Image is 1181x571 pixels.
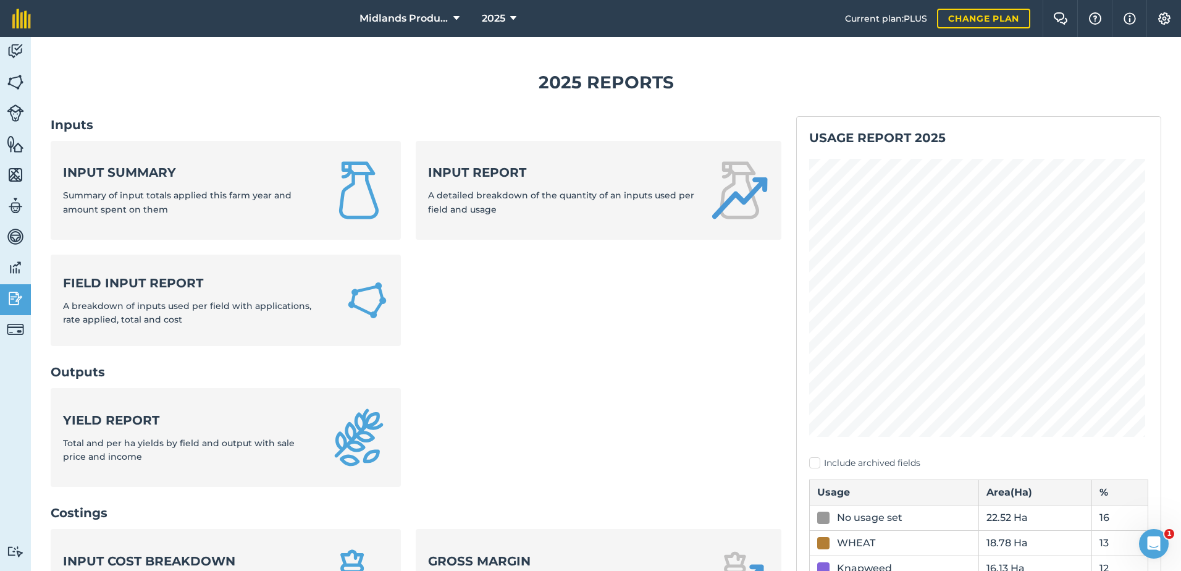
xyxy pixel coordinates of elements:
[416,141,781,240] a: Input reportA detailed breakdown of the quantity of an inputs used per field and usage
[51,255,401,347] a: Field Input ReportA breakdown of inputs used per field with applications, rate applied, total and...
[7,166,24,184] img: svg+xml;base64,PHN2ZyB4bWxucz0iaHR0cDovL3d3dy53My5vcmcvMjAwMC9zdmciIHdpZHRoPSI1NiIgaGVpZ2h0PSI2MC...
[428,164,694,181] strong: Input report
[346,277,389,323] img: Field Input Report
[937,9,1030,28] a: Change plan
[63,300,311,325] span: A breakdown of inputs used per field with applications, rate applied, total and cost
[63,190,292,214] span: Summary of input totals applied this farm year and amount spent on them
[329,408,389,467] img: Yield report
[51,388,401,487] a: Yield reportTotal and per ha yields by field and output with sale price and income
[1053,12,1068,25] img: Two speech bubbles overlapping with the left bubble in the forefront
[51,69,1161,96] h1: 2025 Reports
[7,197,24,215] img: svg+xml;base64,PD94bWwgdmVyc2lvbj0iMS4wIiBlbmNvZGluZz0idXRmLTgiPz4KPCEtLSBHZW5lcmF0b3I6IEFkb2JlIE...
[482,11,505,26] span: 2025
[63,438,295,462] span: Total and per ha yields by field and output with sale price and income
[63,412,314,429] strong: Yield report
[63,552,314,570] strong: Input cost breakdown
[1124,11,1136,26] img: svg+xml;base64,PHN2ZyB4bWxucz0iaHR0cDovL3d3dy53My5vcmcvMjAwMC9zdmciIHdpZHRoPSIxNyIgaGVpZ2h0PSIxNy...
[51,116,781,133] h2: Inputs
[1091,530,1148,556] td: 13
[809,129,1148,146] h2: Usage report 2025
[710,161,769,220] img: Input report
[428,552,694,570] strong: Gross margin
[1088,12,1103,25] img: A question mark icon
[428,190,694,214] span: A detailed breakdown of the quantity of an inputs used per field and usage
[1164,529,1174,539] span: 1
[837,510,902,525] div: No usage set
[329,161,389,220] img: Input summary
[978,530,1091,556] td: 18.78 Ha
[7,104,24,122] img: svg+xml;base64,PD94bWwgdmVyc2lvbj0iMS4wIiBlbmNvZGluZz0idXRmLTgiPz4KPCEtLSBHZW5lcmF0b3I6IEFkb2JlIE...
[7,321,24,338] img: svg+xml;base64,PD94bWwgdmVyc2lvbj0iMS4wIiBlbmNvZGluZz0idXRmLTgiPz4KPCEtLSBHZW5lcmF0b3I6IEFkb2JlIE...
[809,457,1148,470] label: Include archived fields
[7,73,24,91] img: svg+xml;base64,PHN2ZyB4bWxucz0iaHR0cDovL3d3dy53My5vcmcvMjAwMC9zdmciIHdpZHRoPSI1NiIgaGVpZ2h0PSI2MC...
[12,9,31,28] img: fieldmargin Logo
[1157,12,1172,25] img: A cog icon
[7,135,24,153] img: svg+xml;base64,PHN2ZyB4bWxucz0iaHR0cDovL3d3dy53My5vcmcvMjAwMC9zdmciIHdpZHRoPSI1NiIgaGVpZ2h0PSI2MC...
[7,546,24,557] img: svg+xml;base64,PD94bWwgdmVyc2lvbj0iMS4wIiBlbmNvZGluZz0idXRmLTgiPz4KPCEtLSBHZW5lcmF0b3I6IEFkb2JlIE...
[7,227,24,246] img: svg+xml;base64,PD94bWwgdmVyc2lvbj0iMS4wIiBlbmNvZGluZz0idXRmLTgiPz4KPCEtLSBHZW5lcmF0b3I6IEFkb2JlIE...
[7,42,24,61] img: svg+xml;base64,PD94bWwgdmVyc2lvbj0iMS4wIiBlbmNvZGluZz0idXRmLTgiPz4KPCEtLSBHZW5lcmF0b3I6IEFkb2JlIE...
[978,480,1091,505] th: Area ( Ha )
[1091,505,1148,530] td: 16
[1139,529,1169,559] iframe: Intercom live chat
[1091,480,1148,505] th: %
[837,536,875,551] div: WHEAT
[51,504,781,522] h2: Costings
[63,274,331,292] strong: Field Input Report
[7,289,24,308] img: svg+xml;base64,PD94bWwgdmVyc2lvbj0iMS4wIiBlbmNvZGluZz0idXRmLTgiPz4KPCEtLSBHZW5lcmF0b3I6IEFkb2JlIE...
[809,480,978,505] th: Usage
[51,363,781,381] h2: Outputs
[63,164,314,181] strong: Input summary
[978,505,1091,530] td: 22.52 Ha
[359,11,448,26] span: Midlands Production
[7,258,24,277] img: svg+xml;base64,PD94bWwgdmVyc2lvbj0iMS4wIiBlbmNvZGluZz0idXRmLTgiPz4KPCEtLSBHZW5lcmF0b3I6IEFkb2JlIE...
[845,12,927,25] span: Current plan : PLUS
[51,141,401,240] a: Input summarySummary of input totals applied this farm year and amount spent on them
